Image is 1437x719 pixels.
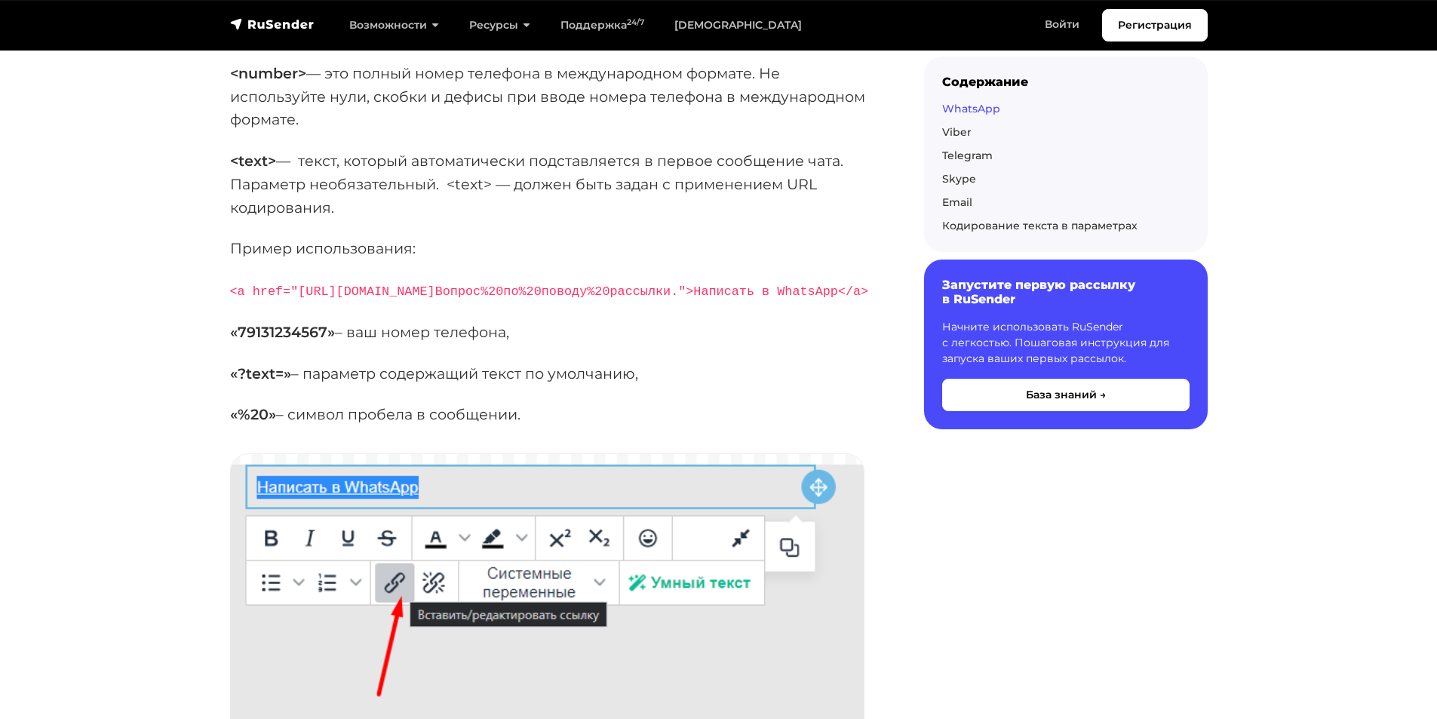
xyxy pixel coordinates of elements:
a: Поддержка24/7 [545,10,659,41]
sup: 24/7 [627,17,644,27]
p: – параметр содержащий текст по умолчанию, [230,362,876,386]
code: <a href="[URL][DOMAIN_NAME]Вопрос%20по%20поводу%20рассылки.">Написать в WhatsApp</a> [230,284,869,299]
p: – символ пробела в сообщении. [230,403,876,426]
img: RuSender [230,17,315,32]
a: Кодирование текста в параметрах [942,219,1138,232]
a: [DEMOGRAPHIC_DATA] [659,10,817,41]
p: Пример использования: [230,237,876,260]
strong: <text> [230,152,276,170]
a: Запустите первую рассылку в RuSender Начните использовать RuSender с легкостью. Пошаговая инструк... [924,260,1208,429]
a: Войти [1030,9,1095,40]
p: Начните использовать RuSender с легкостью. Пошаговая инструкция для запуска ваших первых рассылок. [942,319,1190,367]
strong: «?text=» [230,364,291,383]
strong: «%20» [230,405,276,423]
p: – ваш номер телефона, [230,321,876,344]
button: База знаний → [942,379,1190,411]
strong: <number> [230,64,306,82]
a: WhatsApp [942,102,1000,115]
p: — это полный номер телефона в международном формате. Не используйте нули, скобки и дефисы при вво... [230,62,876,131]
div: Содержание [942,75,1190,89]
a: Viber [942,125,972,139]
a: Skype [942,172,976,186]
a: Возможности [334,10,454,41]
a: Email [942,195,972,209]
a: Регистрация [1102,9,1208,41]
strong: «79131234567» [230,323,335,341]
a: Telegram [942,149,993,162]
p: — текст, который автоматически подставляется в первое сообщение чата. Параметр необязательный. <t... [230,149,876,219]
a: Ресурсы [454,10,545,41]
h6: Запустите первую рассылку в RuSender [942,278,1190,306]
